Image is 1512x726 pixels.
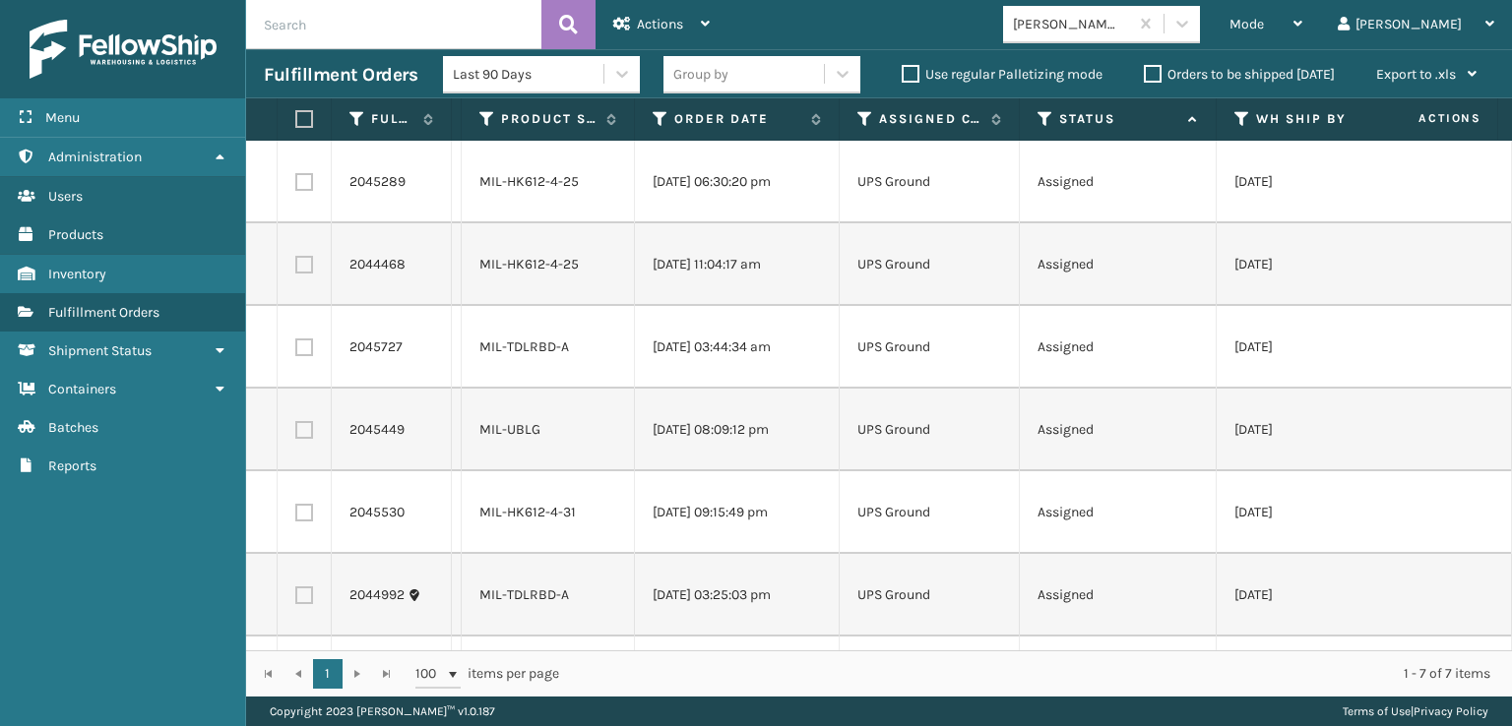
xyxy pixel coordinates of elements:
td: Assigned [1020,471,1217,554]
div: | [1343,696,1488,726]
td: 114-9009038-1983469 [452,554,462,636]
span: Batches [48,419,98,436]
td: UPS Ground [840,141,1020,223]
td: 113-1009372-9051411 [452,636,462,719]
span: Containers [48,381,116,397]
td: Assigned [1020,141,1217,223]
a: Terms of Use [1343,704,1411,718]
td: [DATE] 11:04:17 am [635,223,840,306]
td: UPS Ground [840,306,1020,389]
a: 2045530 [349,503,405,522]
a: 1 [313,659,343,689]
a: 2044992 [349,585,405,605]
td: Assigned [1020,223,1217,306]
td: [DATE] [1217,389,1414,471]
label: Product SKU [501,110,597,128]
td: [DATE] [1217,554,1414,636]
td: [DATE] 03:25:03 pm [635,554,840,636]
div: [PERSON_NAME] Brands [1013,14,1130,34]
td: Assigned [1020,306,1217,389]
td: [DATE] 09:15:49 pm [635,471,840,554]
span: Export to .xls [1376,66,1456,83]
td: 112-9761980-9130665 [452,389,462,471]
td: UPS Ground [840,554,1020,636]
label: Status [1059,110,1178,128]
label: Use regular Palletizing mode [902,66,1102,83]
label: Orders to be shipped [DATE] [1144,66,1335,83]
td: UPS Ground [840,223,1020,306]
span: Mode [1229,16,1264,32]
h3: Fulfillment Orders [264,63,417,87]
td: [DATE] [1217,471,1414,554]
span: Users [48,188,83,205]
td: Assigned [1020,389,1217,471]
div: 1 - 7 of 7 items [587,664,1490,684]
span: 100 [415,664,445,684]
td: [DATE] [1217,636,1414,719]
label: Order Date [674,110,801,128]
td: [DATE] [1217,306,1414,389]
a: 2044468 [349,255,406,274]
td: Assigned [1020,636,1217,719]
span: Reports [48,457,96,474]
td: UPS Ground [840,636,1020,719]
a: MIL-HK612-4-25 [479,173,579,190]
td: 111-8997110-9744256 [452,306,462,389]
td: UPS Ground [840,389,1020,471]
a: 2045289 [349,172,406,192]
a: MIL-HK612-4-31 [479,504,576,520]
td: [DATE] 03:44:34 am [635,306,840,389]
td: [DATE] 06:30:20 pm [635,141,840,223]
span: Fulfillment Orders [48,304,159,321]
div: Group by [673,64,728,85]
a: MIL-TDLRBD-A [479,338,569,355]
td: [DATE] 08:09:12 pm [635,389,840,471]
label: WH Ship By Date [1256,110,1375,128]
p: Copyright 2023 [PERSON_NAME]™ v 1.0.187 [270,696,495,726]
td: [DATE] 03:50:04 pm [635,636,840,719]
span: Products [48,226,103,243]
td: 114-5541777-4676217 [452,223,462,306]
span: Shipment Status [48,342,152,359]
td: Assigned [1020,554,1217,636]
a: 2045727 [349,337,403,357]
a: 2045449 [349,420,405,440]
span: Menu [45,109,80,126]
a: MIL-UBLG [479,421,540,438]
span: Actions [637,16,683,32]
div: Last 90 Days [453,64,605,85]
a: Privacy Policy [1414,704,1488,718]
img: logo [30,20,217,79]
span: Actions [1356,102,1493,135]
a: MIL-HK612-4-25 [479,256,579,272]
td: 113-4633253-5822649 [452,141,462,223]
a: MIL-TDLRBD-A [479,586,569,603]
span: Administration [48,149,142,165]
td: [DATE] [1217,141,1414,223]
label: Assigned Carrier Service [879,110,981,128]
label: Fulfillment Order Id [371,110,413,128]
span: Inventory [48,266,106,282]
td: UPS Ground [840,471,1020,554]
td: [DATE] [1217,223,1414,306]
td: 114-2566420-9132233 [452,471,462,554]
span: items per page [415,659,559,689]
